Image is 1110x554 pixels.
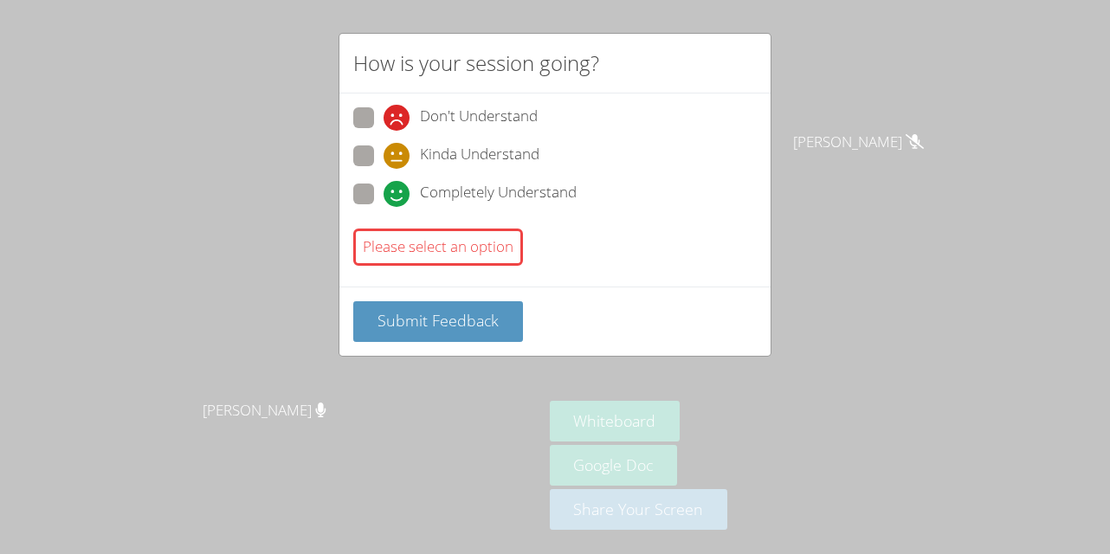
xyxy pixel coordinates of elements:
span: Kinda Understand [420,143,539,169]
span: Submit Feedback [378,310,499,331]
span: Don't Understand [420,105,538,131]
button: Submit Feedback [353,301,523,342]
div: Please select an option [353,229,523,266]
span: Completely Understand [420,181,577,207]
h2: How is your session going? [353,48,599,79]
